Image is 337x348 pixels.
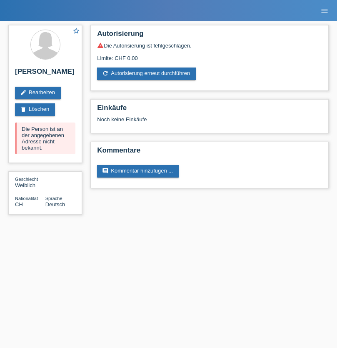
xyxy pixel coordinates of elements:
h2: Kommentare [97,146,322,159]
i: comment [102,168,109,174]
a: refreshAutorisierung erneut durchführen [97,68,196,80]
div: Die Person ist an der angegebenen Adresse nicht bekannt. [15,123,75,154]
i: edit [20,89,27,96]
span: Deutsch [45,201,65,208]
div: Die Autorisierung ist fehlgeschlagen. [97,42,322,49]
a: deleteLöschen [15,103,55,116]
h2: [PERSON_NAME] [15,68,75,80]
a: editBearbeiten [15,87,61,99]
i: warning [97,42,104,49]
a: menu [316,8,333,13]
div: Weiblich [15,176,45,188]
i: delete [20,106,27,113]
span: Geschlecht [15,177,38,182]
h2: Einkäufe [97,104,322,116]
a: commentKommentar hinzufügen ... [97,165,179,178]
i: refresh [102,70,109,77]
div: Noch keine Einkäufe [97,116,322,129]
span: Sprache [45,196,62,201]
i: menu [320,7,329,15]
a: star_border [72,27,80,36]
span: Schweiz [15,201,23,208]
div: Limite: CHF 0.00 [97,49,322,61]
i: star_border [72,27,80,35]
span: Nationalität [15,196,38,201]
h2: Autorisierung [97,30,322,42]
